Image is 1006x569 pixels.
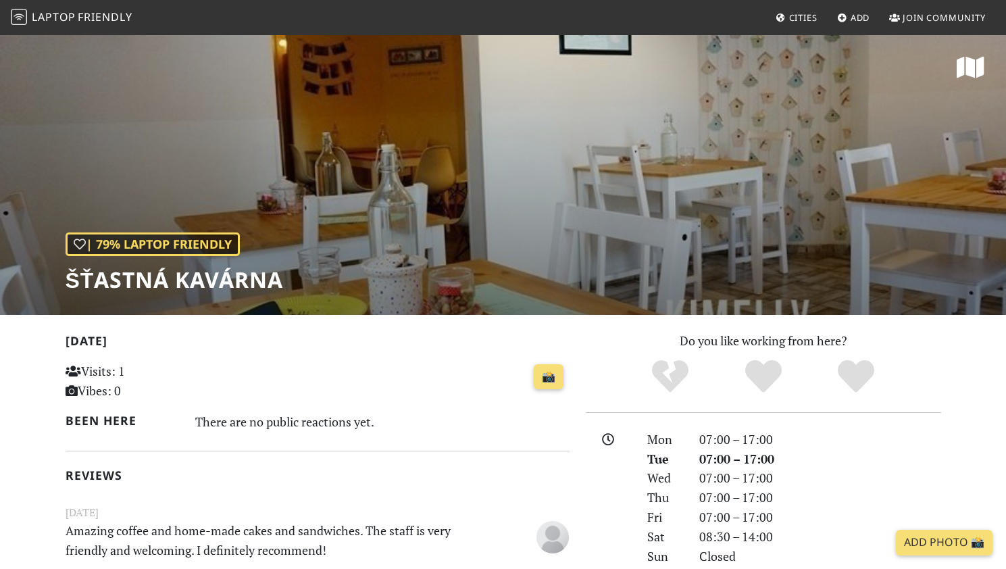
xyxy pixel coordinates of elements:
[624,358,717,395] div: No
[639,430,690,449] div: Mon
[11,6,132,30] a: LaptopFriendly LaptopFriendly
[691,527,949,547] div: 08:30 – 14:00
[32,9,76,24] span: Laptop
[691,430,949,449] div: 07:00 – 17:00
[534,364,563,390] a: 📸
[195,411,570,432] div: There are no public reactions yet.
[770,5,823,30] a: Cities
[639,468,690,488] div: Wed
[789,11,818,24] span: Cities
[717,358,810,395] div: Yes
[691,508,949,527] div: 07:00 – 17:00
[639,508,690,527] div: Fri
[66,468,570,483] h2: Reviews
[66,362,223,401] p: Visits: 1 Vibes: 0
[639,527,690,547] div: Sat
[639,449,690,469] div: Tue
[536,528,569,544] span: Anonymous
[639,547,690,566] div: Sun
[57,504,578,521] small: [DATE]
[66,334,570,353] h2: [DATE]
[586,331,941,351] p: Do you like working from here?
[884,5,991,30] a: Join Community
[639,488,690,508] div: Thu
[78,9,132,24] span: Friendly
[851,11,870,24] span: Add
[536,521,569,553] img: blank-535327c66bd565773addf3077783bbfce4b00ec00e9fd257753287c682c7fa38.png
[809,358,903,395] div: Definitely!
[896,530,992,555] a: Add Photo 📸
[57,521,491,560] p: Amazing coffee and home-made cakes and sandwiches. The staff is very friendly and welcoming. I de...
[903,11,986,24] span: Join Community
[11,9,27,25] img: LaptopFriendly
[832,5,876,30] a: Add
[691,547,949,566] div: Closed
[691,449,949,469] div: 07:00 – 17:00
[691,468,949,488] div: 07:00 – 17:00
[66,414,180,428] h2: Been here
[691,488,949,508] div: 07:00 – 17:00
[66,267,284,293] h1: Šťastná Kavárna
[66,232,240,256] div: | 79% Laptop Friendly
